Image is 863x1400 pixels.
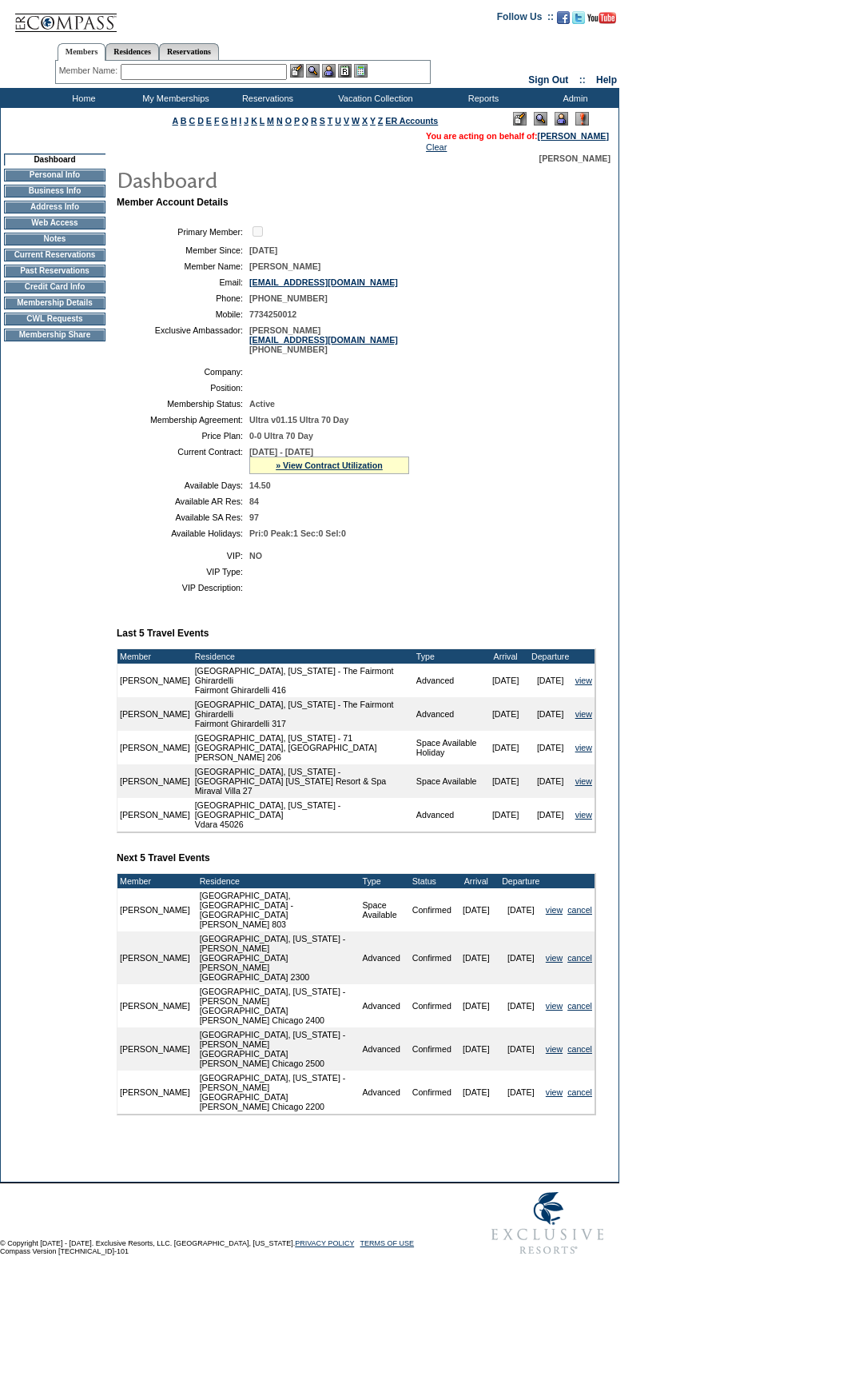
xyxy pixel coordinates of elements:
a: cancel [567,1044,592,1054]
a: V [344,116,349,126]
td: Residence [197,874,360,888]
span: Pri:0 Peak:1 Sec:0 Sel:0 [249,528,346,538]
td: Email: [123,277,243,287]
a: T [328,116,333,126]
td: [DATE] [499,984,543,1027]
img: Reservations [338,64,352,78]
a: R [311,116,317,126]
a: G [221,116,228,126]
td: [GEOGRAPHIC_DATA], [US_STATE] - 71 [GEOGRAPHIC_DATA], [GEOGRAPHIC_DATA] [PERSON_NAME] 206 [193,731,414,764]
a: B [181,116,187,126]
span: 97 [249,513,259,522]
td: [GEOGRAPHIC_DATA], [GEOGRAPHIC_DATA] - [GEOGRAPHIC_DATA] [PERSON_NAME] 803 [197,888,360,931]
td: [DATE] [454,984,499,1027]
td: [DATE] [528,764,573,798]
td: [DATE] [483,697,528,731]
a: view [575,776,592,786]
td: Type [360,874,410,888]
a: [EMAIL_ADDRESS][DOMAIN_NAME] [249,335,398,345]
td: VIP: [123,551,243,560]
td: Member [117,649,193,664]
td: [GEOGRAPHIC_DATA], [US_STATE] - The Fairmont Ghirardelli Fairmont Ghirardelli 416 [193,664,414,697]
img: b_edit.gif [290,64,304,78]
a: view [546,1087,563,1097]
td: [DATE] [499,1027,543,1071]
td: Membership Status: [123,399,243,409]
td: [PERSON_NAME] [117,764,193,798]
td: Primary Member: [123,224,243,239]
span: [DATE] [249,245,277,255]
img: pgTtlDashboard.gif [116,163,435,195]
td: Advanced [360,1071,410,1114]
a: S [320,116,325,126]
td: Available AR Res: [123,497,243,506]
a: cancel [567,1001,592,1011]
td: Departure [499,874,543,888]
a: N [276,116,283,126]
a: W [352,116,360,126]
a: X [362,116,368,126]
span: Ultra v01.15 Ultra 70 Day [249,415,348,425]
a: Sign Out [528,74,568,86]
td: [PERSON_NAME] [117,1071,193,1114]
td: [PERSON_NAME] [117,798,193,832]
td: [DATE] [499,931,543,984]
td: [GEOGRAPHIC_DATA], [US_STATE] - The Fairmont Ghirardelli Fairmont Ghirardelli 317 [193,697,414,731]
td: [DATE] [454,1071,499,1114]
img: Impersonate [322,64,336,78]
a: view [546,1001,563,1011]
td: [PERSON_NAME] [117,731,193,764]
td: Phone: [123,293,243,303]
td: Available Days: [123,481,243,490]
td: Advanced [414,798,483,832]
b: Last 5 Travel Events [117,628,209,639]
img: Become our fan on Facebook [557,11,570,24]
img: Log Concern/Member Elevation [575,112,589,126]
a: H [231,116,237,126]
td: Arrival [483,649,528,664]
a: O [285,116,292,126]
span: [PERSON_NAME] [PHONE_NUMBER] [249,325,398,354]
td: Space Available Holiday [414,731,483,764]
a: cancel [567,1087,592,1097]
a: view [575,709,592,719]
td: Web Access [4,217,105,229]
span: NO [249,551,262,560]
td: Advanced [414,697,483,731]
span: :: [579,74,586,86]
span: [PERSON_NAME] [249,261,320,271]
span: 0-0 Ultra 70 Day [249,431,313,441]
td: Membership Share [4,329,105,341]
img: b_calculator.gif [354,64,368,78]
td: Company: [123,367,243,377]
span: Active [249,399,275,409]
td: [DATE] [528,731,573,764]
a: Help [596,74,617,86]
td: Business Info [4,185,105,197]
b: Member Account Details [117,197,229,208]
td: Past Reservations [4,265,105,277]
td: Current Reservations [4,249,105,261]
td: Advanced [360,1027,410,1071]
td: [DATE] [483,731,528,764]
a: view [575,676,592,685]
img: Impersonate [555,112,568,126]
td: [DATE] [528,798,573,832]
td: Available SA Res: [123,513,243,522]
td: Personal Info [4,169,105,181]
b: Next 5 Travel Events [117,852,210,864]
td: Confirmed [410,931,454,984]
td: CWL Requests [4,313,105,325]
td: Space Available [414,764,483,798]
a: P [294,116,300,126]
a: cancel [567,953,592,963]
img: Follow us on Twitter [572,11,585,24]
td: Confirmed [410,1071,454,1114]
td: [DATE] [528,697,573,731]
a: Members [58,43,106,61]
td: [GEOGRAPHIC_DATA], [US_STATE] - [GEOGRAPHIC_DATA] [US_STATE] Resort & Spa Miraval Villa 27 [193,764,414,798]
a: L [260,116,264,126]
a: M [267,116,274,126]
td: Position: [123,383,243,393]
a: J [244,116,249,126]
